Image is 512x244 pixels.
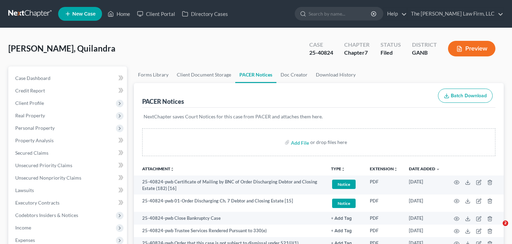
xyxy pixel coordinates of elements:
td: 25-40824-pwb Certificate of Mailing by BNC of Order Discharging Debtor and Closing Estate (182) [16] [134,175,326,195]
i: unfold_more [170,167,174,171]
span: Client Profile [15,100,44,106]
p: NextChapter saves Court Notices for this case from PACER and attaches them here. [144,113,494,120]
a: Client Portal [134,8,179,20]
td: 25-40824-pwb Close Bankruptcy Case [134,212,326,224]
td: 25-40824-pwb Trustee Services Rendered Pursuant to 330(e) [134,225,326,237]
td: [DATE] [403,225,446,237]
div: 25-40824 [309,49,333,57]
a: Date Added expand_more [409,166,440,171]
a: Notice [331,198,359,209]
div: Status [381,41,401,49]
span: Income [15,225,31,231]
a: Forms Library [134,66,173,83]
span: [PERSON_NAME], Quilandra [8,43,116,53]
input: Search by name... [309,7,372,20]
span: Personal Property [15,125,55,131]
td: PDF [364,195,403,212]
button: + Add Tag [331,216,352,221]
div: or drop files here [310,139,347,146]
a: The [PERSON_NAME] Law Firm, LLC [408,8,503,20]
a: Lawsuits [10,184,127,197]
span: Unsecured Nonpriority Claims [15,175,81,181]
a: Property Analysis [10,134,127,147]
td: PDF [364,175,403,195]
i: unfold_more [394,167,398,171]
div: Case [309,41,333,49]
a: Notice [331,179,359,190]
a: + Add Tag [331,215,359,222]
a: + Add Tag [331,227,359,234]
button: + Add Tag [331,229,352,233]
a: Case Dashboard [10,72,127,84]
td: PDF [364,212,403,224]
a: Secured Claims [10,147,127,159]
a: Unsecured Priority Claims [10,159,127,172]
td: [DATE] [403,212,446,224]
button: TYPEunfold_more [331,167,345,171]
span: Secured Claims [15,150,48,156]
span: Real Property [15,112,45,118]
a: Extensionunfold_more [370,166,398,171]
span: Notice [332,180,356,189]
a: Unsecured Nonpriority Claims [10,172,127,184]
button: Preview [448,41,495,56]
span: Lawsuits [15,187,34,193]
a: Client Document Storage [173,66,235,83]
td: PDF [364,225,403,237]
a: Credit Report [10,84,127,97]
span: Credit Report [15,88,45,93]
span: Executory Contracts [15,200,60,206]
td: [DATE] [403,175,446,195]
iframe: Intercom live chat [488,220,505,237]
a: Home [104,8,134,20]
div: Filed [381,49,401,57]
a: Help [384,8,407,20]
button: Batch Download [438,89,493,103]
span: Unsecured Priority Claims [15,162,72,168]
td: [DATE] [403,195,446,212]
a: Directory Cases [179,8,231,20]
a: Download History [312,66,360,83]
td: 25-40824-pwb 01-Order Discharging Ch. 7 Debtor and Closing Estate [15] [134,195,326,212]
span: Codebtors Insiders & Notices [15,212,78,218]
a: PACER Notices [235,66,276,83]
a: Doc Creator [276,66,312,83]
span: Property Analysis [15,137,54,143]
i: expand_more [436,167,440,171]
span: 7 [365,49,368,56]
div: PACER Notices [142,97,184,106]
a: Executory Contracts [10,197,127,209]
span: Batch Download [451,93,487,99]
i: unfold_more [341,167,345,171]
a: Attachmentunfold_more [142,166,174,171]
span: Notice [332,199,356,208]
span: New Case [72,11,95,17]
span: 2 [503,220,508,226]
div: District [412,41,437,49]
div: GANB [412,49,437,57]
span: Case Dashboard [15,75,51,81]
div: Chapter [344,49,369,57]
span: Expenses [15,237,35,243]
div: Chapter [344,41,369,49]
